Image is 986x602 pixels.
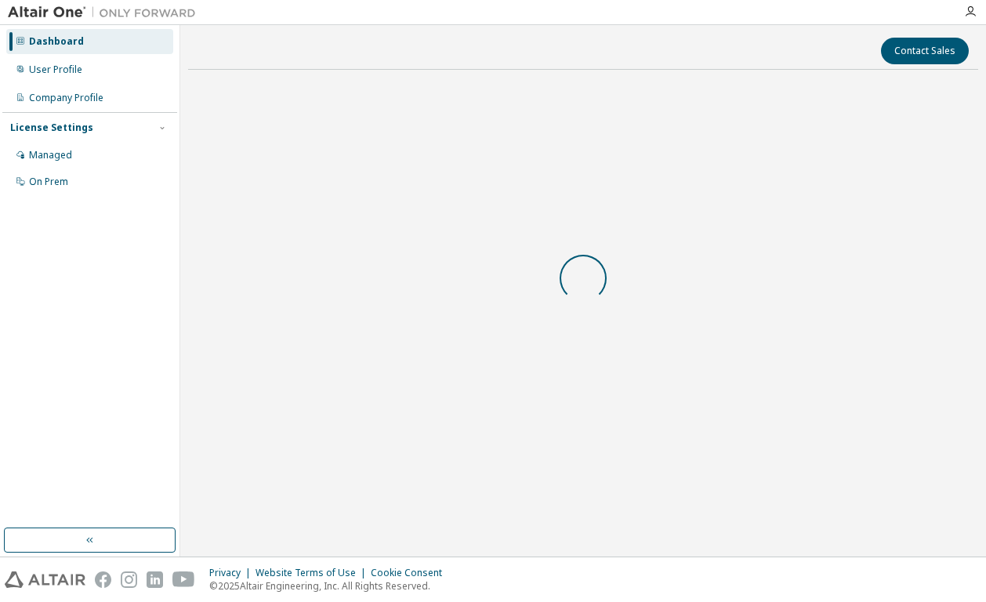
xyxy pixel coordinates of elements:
div: License Settings [10,121,93,134]
img: youtube.svg [172,571,195,588]
img: facebook.svg [95,571,111,588]
button: Contact Sales [881,38,969,64]
div: Company Profile [29,92,103,104]
p: © 2025 Altair Engineering, Inc. All Rights Reserved. [209,579,451,593]
img: Altair One [8,5,204,20]
div: User Profile [29,63,82,76]
div: On Prem [29,176,68,188]
div: Managed [29,149,72,161]
div: Website Terms of Use [256,567,371,579]
div: Dashboard [29,35,84,48]
img: altair_logo.svg [5,571,85,588]
img: instagram.svg [121,571,137,588]
div: Cookie Consent [371,567,451,579]
div: Privacy [209,567,256,579]
img: linkedin.svg [147,571,163,588]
